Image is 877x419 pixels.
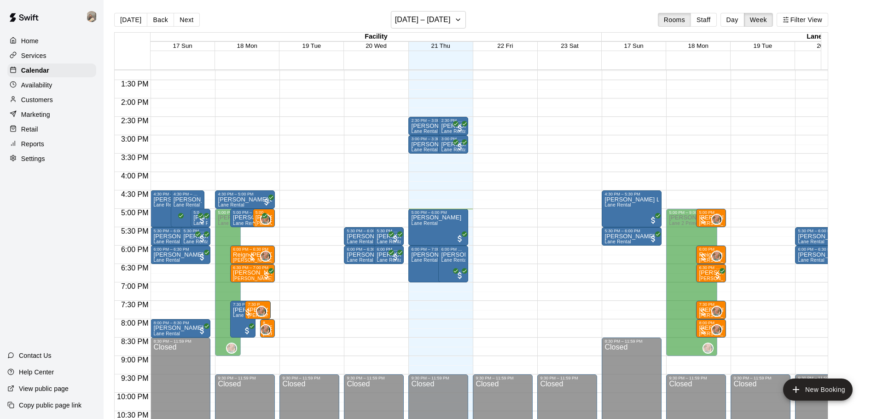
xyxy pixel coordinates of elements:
div: 4:30 PM – 5:30 PM: Kelli Love [151,190,185,227]
span: 9:00 PM [119,356,151,364]
div: 9:30 PM – 11:59 PM [218,376,272,380]
div: Amber Curry [711,306,722,317]
div: 9:30 PM – 11:59 PM [540,376,594,380]
button: 23 Sat [561,42,579,49]
span: [PERSON_NAME] Softball Pitching Lessons [233,276,330,281]
h6: [DATE] – [DATE] [395,13,451,26]
div: 6:00 PM – 6:30 PM [377,247,401,252]
div: 6:00 PM – 6:30 PM [699,247,723,252]
div: Calendar [7,63,96,77]
div: 6:00 PM – 6:30 PM: Reign Shewmaker [696,246,726,264]
span: 4:30 PM [119,190,151,198]
span: 10:00 PM [115,393,151,401]
div: 9:30 PM – 11:59 PM [476,376,530,380]
div: 6:30 PM – 7:00 PM: Amber Curry Softball Pitching Lessons [230,264,275,282]
span: Lane Rental [233,221,260,226]
div: 8:00 PM – 8:30 PM [263,321,273,325]
button: 17 Sun [624,42,643,49]
div: 5:00 PM – 5:30 PM [699,210,723,215]
div: Marketing [7,108,96,121]
button: Back [147,13,174,27]
span: 4:00 PM [119,172,151,180]
div: 5:00 PM – 5:30 PM [193,210,208,215]
div: 5:30 PM – 6:00 PM: Michael Landon [180,227,210,246]
button: 17 Sun [173,42,192,49]
div: 8:30 PM – 11:59 PM [153,339,208,344]
div: 6:00 PM – 6:30 PM: Matt Christian [374,246,404,264]
a: Availability [7,78,96,92]
div: 4:30 PM – 5:30 PM [174,192,202,196]
div: 8:00 PM – 8:30 PM: Ryan Dye [151,319,210,338]
span: All customers have paid [382,253,391,262]
div: 3:00 PM – 3:30 PM [441,137,465,141]
span: Lane Rental [411,147,438,152]
span: 2:30 PM [119,117,151,125]
div: 6:30 PM – 7:00 PM [699,265,723,270]
div: 5:00 PM – 9:00 PM [218,210,238,215]
div: Services [7,49,96,63]
div: 6:30 PM – 7:00 PM [233,265,273,270]
span: 10:30 PM [115,411,151,419]
img: Amber Curry [257,307,266,316]
div: 8:30 PM – 11:59 PM [604,339,659,344]
span: Lane Rental [441,147,468,152]
p: Retail [21,125,38,134]
div: 4:30 PM – 5:30 PM: Kelli Love [171,190,205,227]
button: 20 Wed [366,42,387,49]
span: Lane Rental [411,258,438,263]
a: Retail [7,122,96,136]
div: 9:30 PM – 11:59 PM [669,376,723,380]
span: 5:00 PM [119,209,151,217]
button: 22 Fri [497,42,513,49]
div: Amber Curry [711,324,722,335]
div: 5:30 PM – 6:00 PM: Michael Landon [602,227,662,246]
div: 9:30 PM – 11:59 PM [347,376,401,380]
p: Copy public page link [19,401,81,410]
img: Amber Curry [261,215,270,224]
span: 18 Mon [237,42,257,49]
span: Lane Rental [183,239,210,244]
div: 5:00 PM – 5:30 PM [233,210,266,215]
div: Settings [7,152,96,166]
div: 3:00 PM – 3:30 PM [411,137,457,141]
div: 2:30 PM – 3:00 PM [441,118,465,123]
div: Amber Curry [703,343,714,354]
div: 3:00 PM – 3:30 PM: Matt Christian [438,135,468,154]
div: 5:00 PM – 9:00 PM: Available [215,209,240,356]
div: 3:00 PM – 3:30 PM: Matt Christian [408,135,459,154]
div: 5:30 PM – 6:00 PM: Matt Christian [151,227,202,246]
span: 6:00 PM [119,246,151,253]
p: Customers [21,95,53,104]
span: Lane Rental [347,258,373,263]
img: Amber Curry [703,344,713,353]
span: Lane Rental [153,202,180,207]
div: 6:00 PM – 6:30 PM [798,247,852,252]
span: Amber Curry [715,214,722,225]
span: Lane Rental [441,258,468,263]
span: [PERSON_NAME] Softball Pitching Lessons [233,258,330,263]
div: 9:30 PM – 11:59 PM [411,376,465,380]
div: 6:00 PM – 7:00 PM [441,247,465,252]
div: 5:30 PM – 6:00 PM [347,229,392,233]
div: 9:30 PM – 11:59 PM [733,376,788,380]
div: 6:00 PM – 6:30 PM: Michael Landon [151,246,210,264]
span: Lane Rental [411,129,438,134]
div: 9:30 PM – 11:59 PM [282,376,337,380]
button: 21 Thu [431,42,450,49]
span: 3:00 PM [119,135,151,143]
div: 5:30 PM – 6:00 PM: Matt Christian [795,227,855,246]
div: Amber Curry [256,306,267,317]
div: Reports [7,137,96,151]
div: 6:00 PM – 6:30 PM: Reign Shewmaker [230,246,275,264]
div: 8:00 PM – 8:30 PM [153,321,208,325]
div: Amber Curry [711,214,722,225]
span: All customers have paid [189,234,198,243]
div: 5:30 PM – 6:00 PM [377,229,401,233]
span: Lane Rental [347,239,373,244]
span: Lane Rental [233,313,260,318]
span: Lane Rental [153,239,180,244]
div: 5:00 PM – 6:00 PM: Lyndsey Vance [408,209,468,246]
span: Lane Rental [411,221,438,226]
img: Amber Curry [712,252,721,261]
